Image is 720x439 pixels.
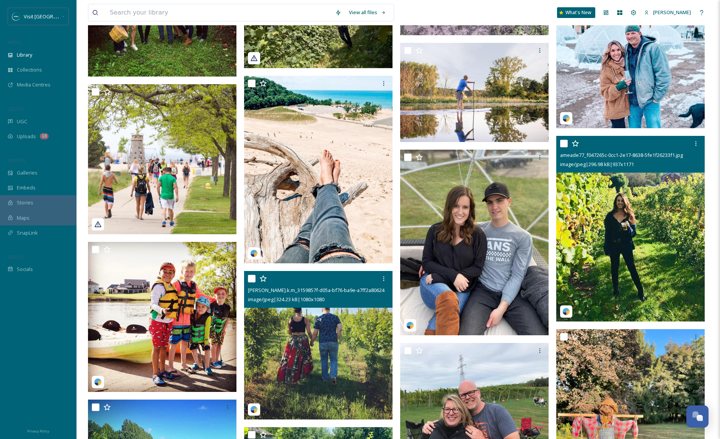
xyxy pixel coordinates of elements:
span: SnapLink [17,229,38,237]
span: Collections [17,66,42,73]
span: image/jpeg | 324.23 kB | 1080 x 1080 [248,296,324,303]
span: [PERSON_NAME] [653,9,691,16]
span: ameade77_f047265c-0cc1-2e17-8638-5fe1f26233f1.jpg [560,152,683,158]
a: View all files [345,5,390,20]
a: [PERSON_NAME] [640,5,695,20]
span: image/jpeg | 296.98 kB | 937 x 1171 [560,161,634,168]
div: 18 [40,133,49,139]
img: Copy of IMG_1663.jpg [400,43,549,142]
img: swmichigan_1516910461310736923_1805831086.jpg [88,84,238,234]
span: Maps [17,214,29,222]
img: elizabethleighetc_a4827d12-a5b0-9e9a-aa92-124cddfe0933.jpg [244,76,394,263]
span: Stories [17,199,33,206]
span: SOCIALS [8,254,23,259]
span: [PERSON_NAME].k.m_3159857f-d05a-bf76-ba9e-a7ff2a806247.jpg [248,286,395,294]
span: WIDGETS [8,157,25,163]
a: Privacy Policy [27,426,49,435]
img: snapsea-logo.png [562,308,570,315]
span: Embeds [17,184,36,191]
input: Search your library [106,4,331,21]
a: What's New [557,7,595,18]
span: MEDIA [8,39,21,45]
img: thirdcoastpaddling_975a07f4-8c54-cd29-b7d6-b2650c5519f0.jpg [88,242,238,392]
button: Open Chat [686,405,709,428]
img: SM%20Social%20Profile.png [12,13,20,20]
img: whitley.k.m_3159857f-d05a-bf76-ba9e-a7ff2a806247.jpg [244,271,393,419]
img: snapsea-logo.png [250,406,258,413]
span: Uploads [17,133,36,140]
span: Media Centres [17,81,50,88]
span: COLLECT [8,106,24,112]
span: Visit [GEOGRAPHIC_DATA][US_STATE] [24,13,109,20]
img: snapsea-logo.png [250,250,258,257]
span: Socials [17,266,33,273]
span: Galleries [17,169,37,176]
img: ang_conger20_17860826201255367.jpg [400,150,549,335]
img: snapsea-logo.png [562,114,570,122]
img: snapsea-logo.png [94,378,102,386]
span: Library [17,51,32,59]
span: Privacy Policy [27,429,49,434]
img: snapsea-logo.png [406,321,414,329]
img: ameade77_f047265c-0cc1-2e17-8638-5fe1f26233f1.jpg [556,136,705,321]
span: UGC [17,118,27,125]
